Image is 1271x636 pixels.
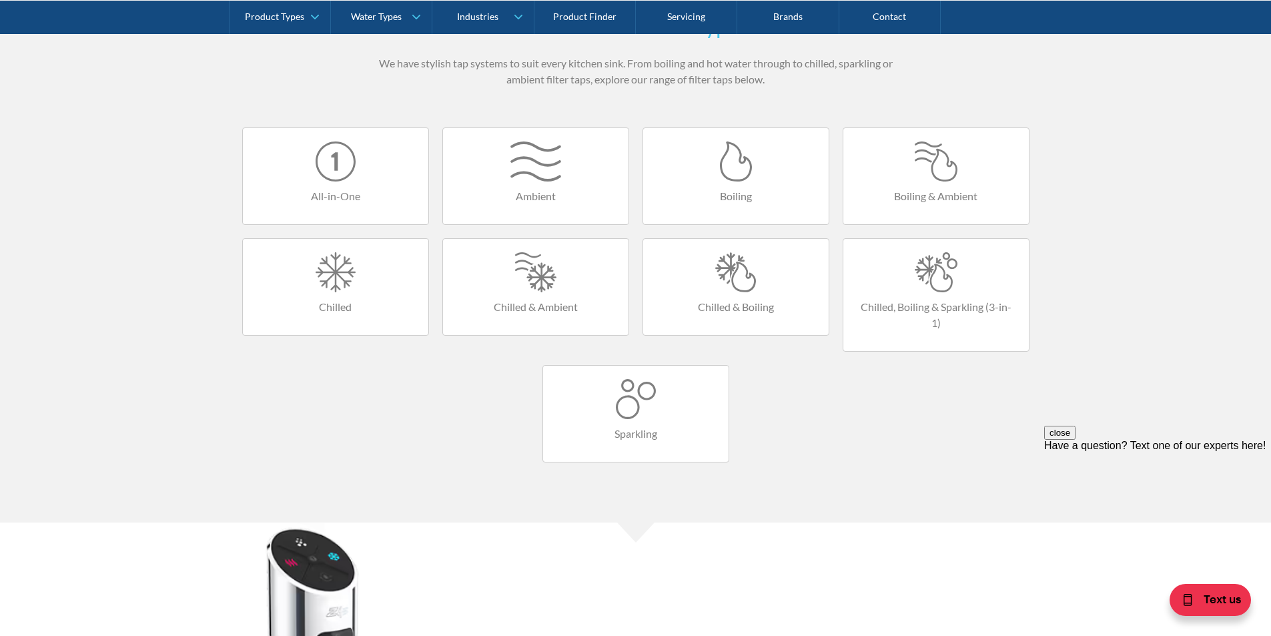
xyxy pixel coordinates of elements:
[351,11,402,22] div: Water Types
[1044,426,1271,586] iframe: podium webchat widget prompt
[256,299,415,315] h4: Chilled
[643,127,829,225] a: Boiling
[857,299,1015,331] h4: Chilled, Boiling & Sparkling (3-in-1)
[376,55,896,87] p: We have stylish tap systems to suit every kitchen sink. From boiling and hot water through to chi...
[542,365,729,462] a: Sparkling
[657,188,815,204] h4: Boiling
[556,426,715,442] h4: Sparkling
[456,188,615,204] h4: Ambient
[242,238,429,336] a: Chilled
[457,11,498,22] div: Industries
[256,188,415,204] h4: All-in-One
[643,238,829,336] a: Chilled & Boiling
[857,188,1015,204] h4: Boiling & Ambient
[242,127,429,225] a: All-in-One
[456,299,615,315] h4: Chilled & Ambient
[843,238,1029,352] a: Chilled, Boiling & Sparkling (3-in-1)
[657,299,815,315] h4: Chilled & Boiling
[1138,569,1271,636] iframe: podium webchat widget bubble
[442,238,629,336] a: Chilled & Ambient
[442,127,629,225] a: Ambient
[843,127,1029,225] a: Boiling & Ambient
[245,11,304,22] div: Product Types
